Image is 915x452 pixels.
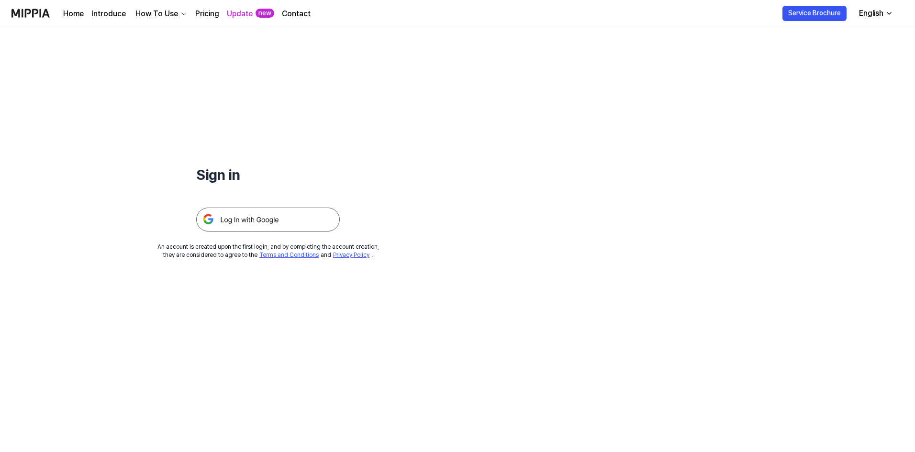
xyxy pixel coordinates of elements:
a: Terms and Conditions [259,252,319,258]
button: How To Use [134,8,188,20]
a: Pricing [195,8,219,20]
div: How To Use [134,8,180,20]
div: new [256,9,274,18]
a: Update [227,8,253,20]
a: Contact [282,8,311,20]
img: 구글 로그인 버튼 [196,208,340,232]
a: Introduce [91,8,126,20]
div: An account is created upon the first login, and by completing the account creation, they are cons... [157,243,379,259]
button: English [851,4,899,23]
div: English [857,8,885,19]
h1: Sign in [196,165,340,185]
a: Privacy Policy [333,252,369,258]
button: Service Brochure [782,6,847,21]
a: Home [63,8,84,20]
